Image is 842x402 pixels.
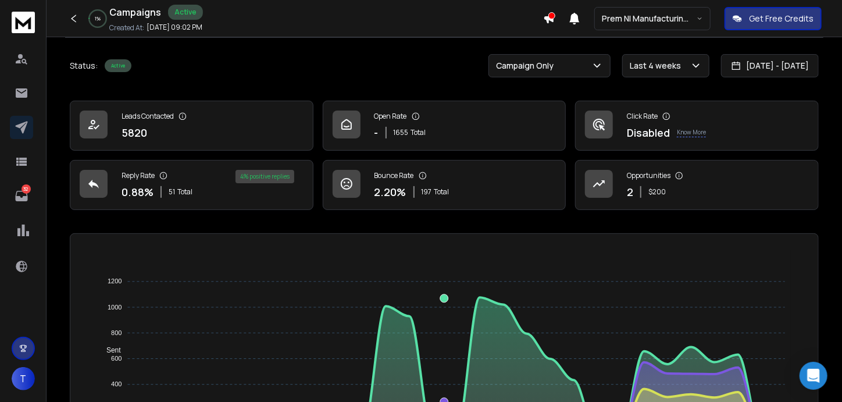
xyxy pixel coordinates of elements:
span: Total [177,187,192,197]
tspan: 1000 [108,304,122,311]
p: Prem NI Manufacturing & Sustainability 2025 [602,13,697,24]
button: [DATE] - [DATE] [721,54,819,77]
a: Opportunities2$200 [575,160,819,210]
span: Total [411,128,426,137]
p: 2.20 % [374,184,406,200]
a: Bounce Rate2.20%197Total [323,160,566,210]
div: Open Intercom Messenger [800,362,827,390]
p: Disabled [627,124,670,141]
p: Status: [70,60,98,72]
p: 2 [627,184,633,200]
p: Campaign Only [496,60,558,72]
tspan: 400 [111,381,122,388]
div: 4 % positive replies [236,170,294,183]
button: Get Free Credits [725,7,822,30]
p: 0.88 % [122,184,154,200]
a: Click RateDisabledKnow More [575,101,819,151]
a: Reply Rate0.88%51Total4% positive replies [70,160,313,210]
span: Sent [98,346,121,354]
a: Leads Contacted5820 [70,101,313,151]
span: 1655 [394,128,409,137]
p: [DATE] 09:02 PM [147,23,202,32]
p: Leads Contacted [122,112,174,121]
p: Know More [677,128,706,137]
tspan: 1200 [108,278,122,285]
p: Opportunities [627,171,670,180]
tspan: 800 [111,329,122,336]
p: Bounce Rate [374,171,414,180]
div: Active [168,5,203,20]
p: 1 % [95,15,101,22]
p: 5820 [122,124,147,141]
button: T [12,367,35,390]
a: 32 [10,184,33,208]
p: $ 200 [648,187,666,197]
p: Reply Rate [122,171,155,180]
a: Open Rate-1655Total [323,101,566,151]
p: Click Rate [627,112,658,121]
span: 197 [422,187,432,197]
p: Get Free Credits [749,13,814,24]
p: Created At: [109,23,144,33]
h1: Campaigns [109,5,161,19]
tspan: 600 [111,355,122,362]
p: Open Rate [374,112,407,121]
img: logo [12,12,35,33]
div: Active [105,59,131,72]
span: Total [434,187,449,197]
p: 32 [22,184,31,194]
span: 51 [169,187,175,197]
p: Last 4 weeks [630,60,686,72]
p: - [374,124,379,141]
